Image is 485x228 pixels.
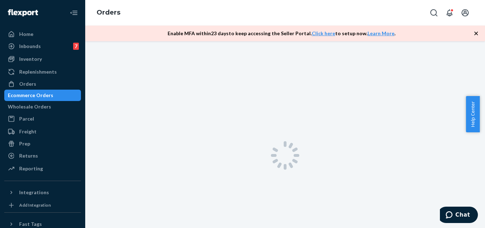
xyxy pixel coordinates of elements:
[19,165,43,172] div: Reporting
[312,30,335,36] a: Click here
[97,9,120,16] a: Orders
[19,80,36,88] div: Orders
[19,202,51,208] div: Add Integration
[19,55,42,63] div: Inventory
[19,115,34,122] div: Parcel
[19,152,38,159] div: Returns
[4,187,81,198] button: Integrations
[4,101,81,112] a: Wholesale Orders
[4,90,81,101] a: Ecommerce Orders
[4,201,81,210] a: Add Integration
[466,96,480,132] button: Help Center
[442,6,457,20] button: Open notifications
[168,30,396,37] p: Enable MFA within 23 days to keep accessing the Seller Portal. to setup now. .
[19,43,41,50] div: Inbounds
[458,6,472,20] button: Open account menu
[19,31,33,38] div: Home
[4,163,81,174] a: Reporting
[19,128,37,135] div: Freight
[4,150,81,161] a: Returns
[67,6,81,20] button: Close Navigation
[4,41,81,52] a: Inbounds7
[4,53,81,65] a: Inventory
[19,189,49,196] div: Integrations
[4,113,81,124] a: Parcel
[19,140,30,147] div: Prep
[367,30,394,36] a: Learn More
[4,28,81,40] a: Home
[91,2,126,23] ol: breadcrumbs
[8,103,51,110] div: Wholesale Orders
[4,126,81,137] a: Freight
[427,6,441,20] button: Open Search Box
[4,138,81,149] a: Prep
[19,221,42,228] div: Fast Tags
[4,78,81,90] a: Orders
[440,207,478,224] iframe: Opens a widget where you can chat to one of our agents
[19,68,57,75] div: Replenishments
[73,43,79,50] div: 7
[4,66,81,78] a: Replenishments
[8,9,38,16] img: Flexport logo
[8,92,53,99] div: Ecommerce Orders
